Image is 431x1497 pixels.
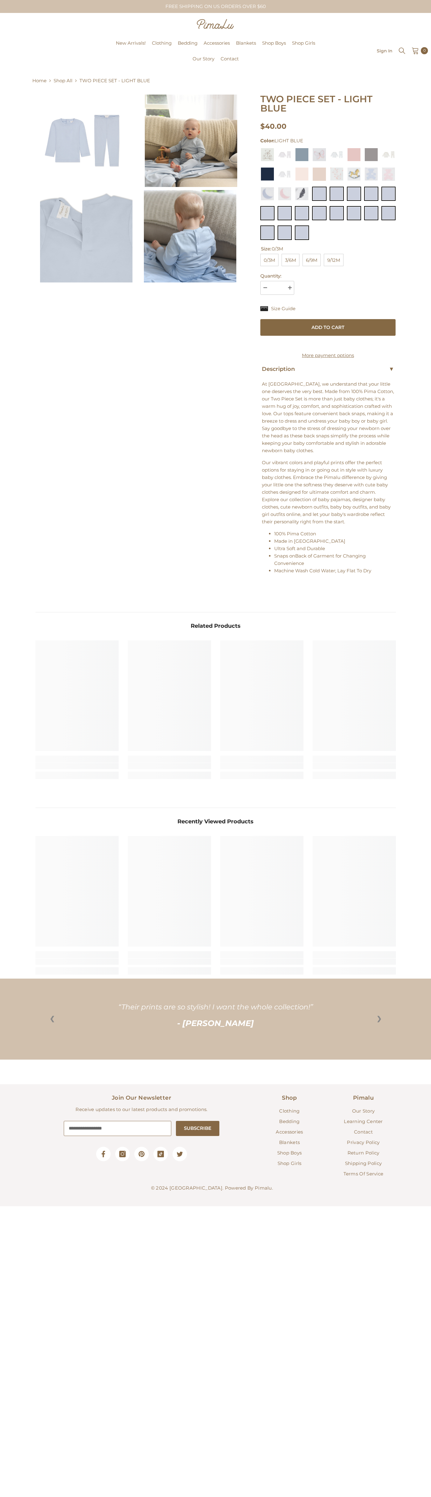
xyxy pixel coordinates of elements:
span: Back of Garment for Changing Convenience [274,553,366,566]
h2: Join Our Newsletter [35,1093,248,1102]
a: MOON AND STARS BLUE [260,187,274,201]
a: Accessories [201,39,233,55]
span: Bedding [178,40,197,46]
img: TWO PIECE SET - LIGHT BLUE Swatch [347,187,361,201]
a: LIGHT BLUE [364,206,378,220]
img: TWO PIECE SET - SAILBOATS [278,167,292,181]
nav: breadcrumbs [32,74,393,87]
span: New Arrivals! [116,40,146,46]
button: Submit [176,1121,219,1136]
a: LIGHT BLUE [278,206,292,220]
img: TWO PIECE SET - LIGHT BLUE Swatch [260,206,274,220]
h2: Pimalu [331,1093,396,1102]
span: 3/6M [282,254,299,266]
img: TWO PIECE SET - LIGHT BLUE Swatch [381,206,396,220]
a: SIMPLY TAUPE [312,167,326,181]
img: TWO PIECE SET - LIGHT BLUE Swatch [381,187,396,201]
a: Blankets [233,39,259,55]
img: TWO PIECE SET - CAROUSEL [330,148,344,162]
a: Bedding [279,1116,299,1127]
a: Our Story [189,55,218,71]
img: TWO PIECE SET - LIGHT BLUE [144,190,236,282]
img: TWO PIECE SET - LIGHT BLUE Swatch [260,225,274,240]
img: TWO PIECE SET - BUTTERFLY FLORAL Swatch [312,148,326,162]
span: TWO PIECE SET - LIGHT BLUE [79,77,150,84]
a: ANTIQUE BEAR [260,148,274,162]
a: LIGHT BLUE [347,187,361,201]
span: 0/3M [272,246,283,252]
span: Recently Viewed Products [151,816,280,827]
a: LIGHT BLUE [260,206,274,220]
span: Machine Wash Cold Water; Lay Flat To Dry [274,568,371,574]
div: LIGHT BLUE [260,137,396,144]
p: - [PERSON_NAME] [60,1020,371,1027]
img: TWO PIECE SET - LIGHT BLUE Swatch [347,206,361,220]
img: TWO PIECE SET - MOON AND STARS PINK Swatch [278,187,292,201]
span: 6/9M [303,254,321,266]
li: Ultra Soft and Durable [274,545,394,552]
button: Add to cart [260,319,396,336]
a: Return Policy [348,1148,380,1158]
img: TWO PIECE SET - LIGHT BLUE [145,95,237,187]
img: RIB TWO PIECE SET - FAWN Swatch [347,148,361,162]
a: STEM BLOSSOMS [330,167,344,181]
span: Accessories [276,1129,303,1135]
span: Return Policy [348,1150,380,1156]
a: New Arrivals! [113,39,149,55]
li: Made in [GEOGRAPHIC_DATA] [274,538,394,545]
span: Shop Girls [292,40,315,46]
a: GARGOYLE [364,148,378,162]
span: $40.00 [260,122,287,131]
span: Learning Center [344,1118,383,1124]
q: Their prints are so stylish! I want the whole collection! [118,1003,313,1011]
img: RIB TWO PIECE SET - BLUE MIRAGE Swatch [295,148,309,162]
li: 100% Pima Cotton [274,530,394,538]
a: TEDDY BEAR BLUE [364,167,378,181]
span: TWO PIECE SET - LIGHT BLUE [260,93,372,114]
a: SAILBOATS [278,167,292,181]
div: FREE SHIPPING ON US ORDERS OVER $60 [125,1,306,12]
a: Shipping Policy [345,1158,382,1169]
img: TWO PIECE SET - LIGHT BLUE Swatch [330,187,344,201]
span: Shop Boys [277,1150,302,1156]
img: TWO PIECE SET - LIGHT BLUE Swatch [278,225,292,240]
a: LIGHT BLUE [330,187,344,201]
span: Accessories [204,40,230,46]
a: Clothing [149,39,175,55]
a: Shop Boys [259,39,289,55]
a: Sign In [377,48,392,53]
legend: Size: [260,245,284,253]
span: Privacy Policy [347,1139,380,1145]
img: TWO PIECE SET - TEDDY BEAR PINK Swatch [381,167,396,181]
a: Shop All [54,77,72,84]
img: RIB TWO PIECE SET - SEPIA ROSE Swatch [295,167,309,181]
a: FAWN [347,148,361,162]
img: TWO PIECE SET - LIGHT BLUE Swatch [330,206,344,220]
img: TWO PIECE SET - HEART BALLOON [381,148,396,162]
a: Accessories [276,1127,303,1137]
img: TWO PIECE SET - LIGHT BLUE Swatch [278,206,292,220]
a: LIGHT BLUE [381,206,396,220]
span: Contact [354,1129,373,1135]
a: MOON AND STARS PINK [278,187,292,201]
a: LIGHT BLUE [330,206,344,220]
img: TWO PIECE SET - FEATHERS Swatch [295,187,309,201]
img: TWO PIECE SET - STEM BLOSSOMS Swatch [330,167,344,181]
span: Our vibrant colors and playful prints offer the perfect options for staying in or going out in st... [262,460,391,525]
span: Blankets [236,40,256,46]
a: Privacy Policy [347,1137,380,1148]
img: TWO PIECE SET - LIGHT BLUE Swatch [312,206,326,220]
a: Shop Girls [289,39,318,55]
span: 9/12M [324,254,344,266]
a: NAVY [260,167,274,181]
img: TWO PIECE SET - LIGHT BLUE Swatch [295,225,309,240]
a: Shop Boys [277,1148,302,1158]
a: Bedding [175,39,201,55]
p: Receive updates to our latest products and promotions. [35,1106,248,1113]
a: CAROUSEL [330,148,344,162]
span: 0/3M [260,254,279,266]
a: LIGHT BLUE [295,206,309,220]
a: LIGHT BLUE [312,187,326,201]
a: ❮ [45,1010,60,1027]
a: Blankets [279,1137,300,1148]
